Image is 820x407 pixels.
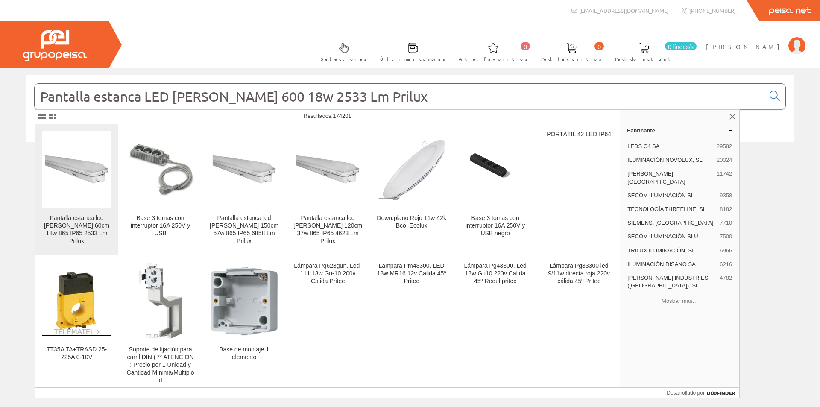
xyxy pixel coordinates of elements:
[126,142,195,196] img: Base 3 tomas con interruptor 16A 250V y USB
[460,134,530,204] img: Base 3 tomas con interruptor 16A 250V y USB negro
[689,7,736,14] font: [PHONE_NUMBER]
[706,35,805,44] a: [PERSON_NAME]
[615,56,673,62] font: Pedido actual
[627,170,685,184] font: [PERSON_NAME], [GEOGRAPHIC_DATA]
[537,124,621,255] a: PORTÁTIL 42 LED IP64
[620,123,739,137] a: Fabricante
[47,346,107,360] font: TT35A TA+TRASD 25-225A 0-10V
[547,131,611,138] font: PORTÁTIL 42 LED IP64
[333,113,351,119] font: 174201
[131,214,190,237] font: Base 3 tomas con interruptor 16A 250V y USB
[127,346,194,384] font: Soporte de fijación para carril DIN ( ** ATENCION : Precio por 1 Unidad y Cantidad Mínima/Multiplo d
[209,134,279,204] img: Pantalla estanca led DACIL 150cm 57w 865 IP65 6858 Lm Prilux
[706,43,784,50] font: [PERSON_NAME]
[35,84,764,109] input: Buscar...
[624,293,736,308] button: Mostrar más…
[202,255,286,394] a: Base de montaje 1 elemento Base de montaje 1 elemento
[370,255,453,394] a: Lámpara Pm43300. LED 13w MR16 12v Calida 45º Pritec
[202,124,286,255] a: Pantalla estanca led DACIL 150cm 57w 865 IP65 6858 Lm Prilux Pantalla estanca led [PERSON_NAME] 1...
[35,255,118,394] a: TT35A TA+TRASD 25-225A 0-10V TT35A TA+TRASD 25-225A 0-10V
[209,266,279,336] img: Base de montaje 1 elemento
[627,192,694,199] font: SECOM ILUMINACIÓN SL
[23,30,87,61] img: Grupo Peisa
[627,261,696,267] font: ILUMINACIÓN DISANO SA
[377,214,446,229] font: Down.plano Rojo 11w 42k Bco. Ecolux
[466,214,525,237] font: Base 3 tomas con interruptor 16A 250V y USB negro
[44,214,109,244] font: Pantalla estanca led [PERSON_NAME] 60cm 18w 865 IP65 2533 Lm Prilux
[42,266,111,336] img: TT35A TA+TRASD 25-225A 0-10V
[372,35,450,67] a: Últimas compras
[312,35,371,67] a: Selectores
[662,298,698,304] font: Mostrar más…
[210,214,278,244] font: Pantalla estanca led [PERSON_NAME] 150cm 57w 865 IP65 6858 Lm Prilux
[293,134,363,204] img: Pantalla estanca led DACIL 120cm 37w 865 IP65 4623 Lm Prilux
[293,214,362,244] font: Pantalla estanca led [PERSON_NAME] 120cm 37w 865 IP65 4623 Lm Prilux
[219,346,269,360] font: Base de montaje 1 elemento
[321,56,367,62] font: Selectores
[42,134,111,204] img: Pantalla estanca led DACIL 60cm 18w 865 IP65 2533 Lm Prilux
[667,390,705,396] font: Desarrollado por
[627,206,706,212] font: TECNOLOGÍA THREELINE, SL
[667,388,739,398] a: Desarrollado por
[119,255,202,394] a: Soporte de fijación para carril DIN ( ** ATENCION : Precio por 1 Unidad y Cantidad Mínima/Multipl...
[541,56,602,62] font: Ped. favoritos
[524,44,527,50] font: 0
[377,134,446,204] img: Down.plano Rojo 11w 42k Bco. Ecolux
[377,262,446,284] font: Lámpara Pm43300. LED 13w MR16 12v Calida 45º Pritec
[717,170,732,177] font: 11742
[720,220,732,226] font: 7710
[627,143,659,149] font: LEDS C4 SA
[304,113,333,119] font: Resultados:
[597,44,601,50] font: 0
[627,220,713,226] font: SIEMENS, [GEOGRAPHIC_DATA]
[459,56,528,62] font: Arte. favoritos
[627,127,655,134] font: Fabricante
[119,124,202,255] a: Base 3 tomas con interruptor 16A 250V y USB Base 3 tomas con interruptor 16A 250V y USB
[717,157,732,163] font: 20324
[627,247,695,254] font: TRILUX ILUMINACIÓN, SL
[454,255,537,394] a: Lámpara Pg43300. Led 13w Gu10 220v Calida 45º Regul.pritec
[717,143,732,149] font: 29582
[720,206,732,212] font: 8182
[627,157,703,163] font: ILUMINACIÓN NOVOLUX, SL
[720,247,732,254] font: 6966
[720,275,732,281] font: 4782
[627,233,698,240] font: SECOM ILUMINACIÓN SLU
[720,233,732,240] font: 7500
[668,44,694,50] font: 0 líneas/s
[138,262,183,339] img: Soporte de fijación para carril DIN ( ** ATENCION : Precio por 1 Unidad y Cantidad Mínima/Multiplo d
[454,124,537,255] a: Base 3 tomas con interruptor 16A 250V y USB negro Base 3 tomas con interruptor 16A 250V y USB negro
[537,255,621,394] a: Lámpara Pg33300 led 9/11w directa roja 220v cálida 45º Pritec
[294,262,362,284] font: Lámpara Pq623gun. Led-111 13w Gu-10 200v Calida Pritec
[720,261,732,267] font: 6216
[627,275,708,289] font: [PERSON_NAME] INDUSTRIES ([GEOGRAPHIC_DATA]), SL
[548,262,610,284] font: Lámpara Pg33300 led 9/11w directa roja 220v cálida 45º Pritec
[464,262,526,284] font: Lámpara Pg43300. Led 13w Gu10 220v Calida 45º Regul.pritec
[370,124,453,255] a: Down.plano Rojo 11w 42k Bco. Ecolux Down.plano Rojo 11w 42k Bco. Ecolux
[720,192,732,199] font: 9358
[286,124,369,255] a: Pantalla estanca led DACIL 120cm 37w 865 IP65 4623 Lm Prilux Pantalla estanca led [PERSON_NAME] 1...
[35,124,118,255] a: Pantalla estanca led DACIL 60cm 18w 865 IP65 2533 Lm Prilux Pantalla estanca led [PERSON_NAME] 60...
[286,255,369,394] a: Lámpara Pq623gun. Led-111 13w Gu-10 200v Calida Pritec
[380,56,445,62] font: Últimas compras
[579,7,668,14] font: [EMAIL_ADDRESS][DOMAIN_NAME]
